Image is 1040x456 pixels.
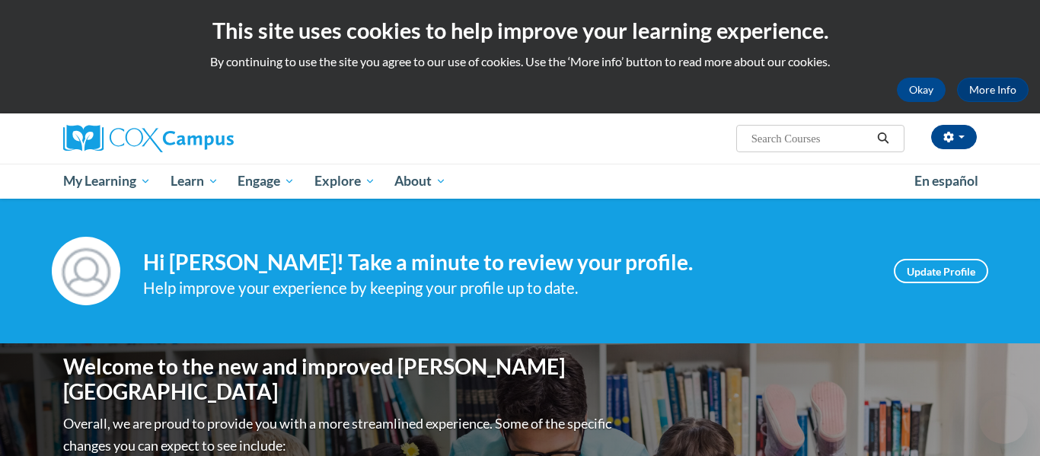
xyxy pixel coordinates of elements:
[143,250,871,276] h4: Hi [PERSON_NAME]! Take a minute to review your profile.
[394,172,446,190] span: About
[228,164,305,199] a: Engage
[63,125,234,152] img: Cox Campus
[63,125,353,152] a: Cox Campus
[40,164,1000,199] div: Main menu
[904,165,988,197] a: En español
[63,354,615,405] h1: Welcome to the new and improved [PERSON_NAME][GEOGRAPHIC_DATA]
[894,259,988,283] a: Update Profile
[872,129,895,148] button: Search
[53,164,161,199] a: My Learning
[143,276,871,301] div: Help improve your experience by keeping your profile up to date.
[314,172,375,190] span: Explore
[305,164,385,199] a: Explore
[63,172,151,190] span: My Learning
[11,53,1029,70] p: By continuing to use the site you agree to our use of cookies. Use the ‘More info’ button to read...
[52,237,120,305] img: Profile Image
[897,78,946,102] button: Okay
[161,164,228,199] a: Learn
[931,125,977,149] button: Account Settings
[979,395,1028,444] iframe: Button to launch messaging window
[957,78,1029,102] a: More Info
[171,172,219,190] span: Learn
[750,129,872,148] input: Search Courses
[11,15,1029,46] h2: This site uses cookies to help improve your learning experience.
[385,164,457,199] a: About
[238,172,295,190] span: Engage
[914,173,978,189] span: En español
